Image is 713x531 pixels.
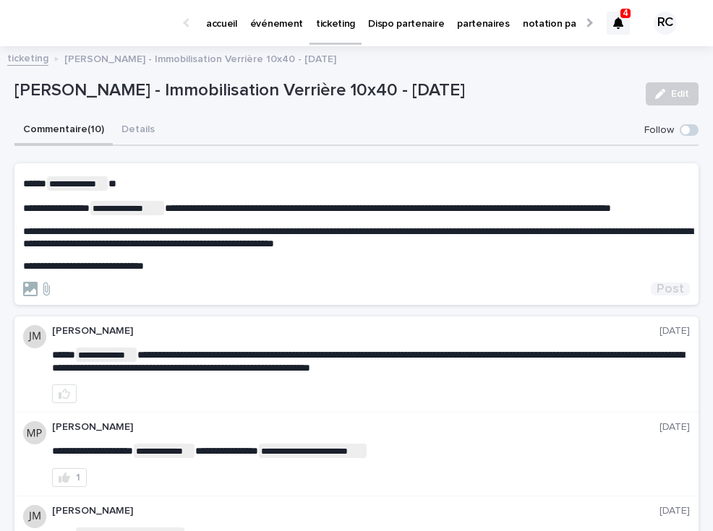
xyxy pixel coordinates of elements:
[52,325,659,337] p: [PERSON_NAME]
[623,8,628,18] p: 4
[52,384,77,403] button: like this post
[52,421,659,433] p: [PERSON_NAME]
[14,116,113,146] button: Commentaire (10)
[14,80,634,101] p: [PERSON_NAME] - Immobilisation Verrière 10x40 - [DATE]
[651,282,690,295] button: Post
[671,89,689,99] span: Edit
[76,472,80,483] div: 1
[64,50,336,66] p: [PERSON_NAME] - Immobilisation Verrière 10x40 - [DATE]
[654,12,677,35] div: RC
[659,505,690,517] p: [DATE]
[644,124,674,137] p: Follow
[29,9,169,38] img: Ls34BcGeRexTGTNfXpUC
[52,505,659,517] p: [PERSON_NAME]
[113,116,163,146] button: Details
[646,82,699,105] button: Edit
[659,421,690,433] p: [DATE]
[7,49,48,66] a: ticketing
[659,325,690,337] p: [DATE]
[52,468,87,487] button: 1
[607,12,630,35] div: 4
[657,282,684,295] span: Post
